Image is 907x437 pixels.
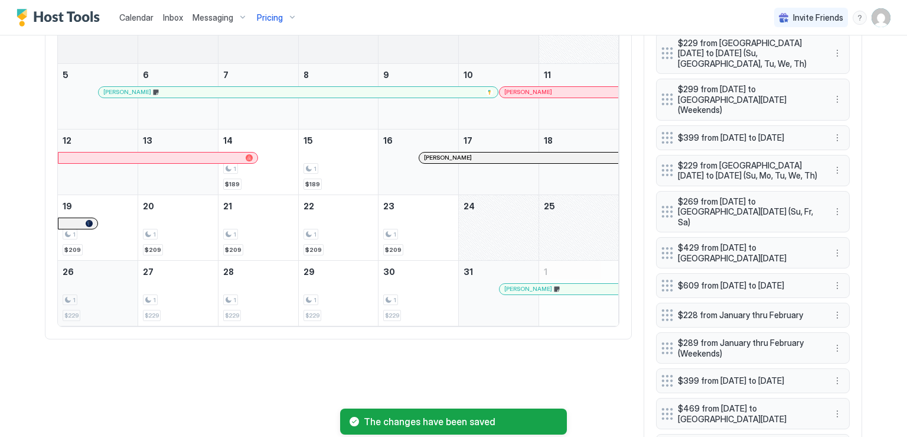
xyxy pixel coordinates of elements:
[459,64,539,86] a: October 10, 2025
[299,261,379,283] a: October 29, 2025
[143,135,152,145] span: 13
[233,165,236,173] span: 1
[233,296,236,304] span: 1
[12,397,40,425] iframe: Intercom live chat
[314,231,317,238] span: 1
[223,201,232,211] span: 21
[544,267,547,277] span: 1
[298,260,379,326] td: October 29, 2025
[153,296,156,304] span: 1
[298,129,379,195] td: October 15, 2025
[73,231,76,238] span: 1
[830,131,844,145] button: More options
[539,63,619,129] td: October 11, 2025
[225,246,242,254] span: $209
[138,260,218,326] td: October 27, 2025
[119,11,154,24] a: Calendar
[830,92,844,106] button: More options
[143,267,154,277] span: 27
[58,261,138,283] a: October 26, 2025
[656,368,850,393] div: $399 from [DATE] to [DATE] menu
[145,312,159,319] span: $229
[678,160,818,181] span: $229 from [GEOGRAPHIC_DATA][DATE] to [DATE] (Su, Mo, Tu, We, Th)
[678,132,818,143] span: $399 from [DATE] to [DATE]
[383,267,395,277] span: 30
[304,267,315,277] span: 29
[459,130,539,151] a: October 17, 2025
[678,280,818,291] span: $609 from [DATE] to [DATE]
[304,70,309,80] span: 8
[218,195,298,217] a: October 21, 2025
[464,135,472,145] span: 17
[58,63,138,129] td: October 5, 2025
[539,195,619,217] a: October 25, 2025
[539,195,619,260] td: October 25, 2025
[63,201,72,211] span: 19
[138,64,218,86] a: October 6, 2025
[830,131,844,145] div: menu
[58,260,138,326] td: October 26, 2025
[103,88,493,96] div: [PERSON_NAME]
[830,308,844,322] button: More options
[379,130,458,151] a: October 16, 2025
[17,9,105,27] a: Host Tools Logo
[299,64,379,86] a: October 8, 2025
[218,130,298,151] a: October 14, 2025
[58,129,138,195] td: October 12, 2025
[138,195,218,260] td: October 20, 2025
[656,273,850,298] div: $609 from [DATE] to [DATE] menu
[103,88,151,96] span: [PERSON_NAME]
[830,46,844,60] button: More options
[64,312,79,319] span: $229
[656,303,850,328] div: $228 from January thru February menu
[58,130,138,151] a: October 12, 2025
[539,261,619,283] a: November 1, 2025
[544,135,553,145] span: 18
[218,64,298,86] a: October 7, 2025
[63,70,68,80] span: 5
[119,12,154,22] span: Calendar
[218,260,298,326] td: October 28, 2025
[656,33,850,75] div: $229 from [GEOGRAPHIC_DATA][DATE] to [DATE] (Su, [GEOGRAPHIC_DATA], Tu, We, Th) menu
[379,64,458,86] a: October 9, 2025
[218,129,298,195] td: October 14, 2025
[830,279,844,293] div: menu
[383,135,393,145] span: 16
[504,285,614,293] div: [PERSON_NAME]
[459,63,539,129] td: October 10, 2025
[379,195,459,260] td: October 23, 2025
[314,296,317,304] span: 1
[223,135,233,145] span: 14
[138,63,218,129] td: October 6, 2025
[544,70,551,80] span: 11
[656,398,850,429] div: $469 from [DATE] to [GEOGRAPHIC_DATA][DATE] menu
[853,11,867,25] div: menu
[830,279,844,293] button: More options
[58,195,138,217] a: October 19, 2025
[424,154,614,161] div: [PERSON_NAME]
[830,341,844,355] button: More options
[539,130,619,151] a: October 18, 2025
[459,261,539,283] a: October 31, 2025
[459,129,539,195] td: October 17, 2025
[163,11,183,24] a: Inbox
[830,246,844,260] button: More options
[304,201,314,211] span: 22
[383,70,389,80] span: 9
[305,246,322,254] span: $209
[678,338,818,358] span: $289 from January thru February (Weekends)
[138,129,218,195] td: October 13, 2025
[223,70,229,80] span: 7
[143,201,154,211] span: 20
[424,154,472,161] span: [PERSON_NAME]
[299,195,379,217] a: October 22, 2025
[656,191,850,233] div: $269 from [DATE] to [GEOGRAPHIC_DATA][DATE] (Su, Fr, Sa) menu
[385,312,399,319] span: $229
[314,165,317,173] span: 1
[539,129,619,195] td: October 18, 2025
[464,201,475,211] span: 24
[305,312,319,319] span: $229
[459,195,539,260] td: October 24, 2025
[872,8,890,27] div: User profile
